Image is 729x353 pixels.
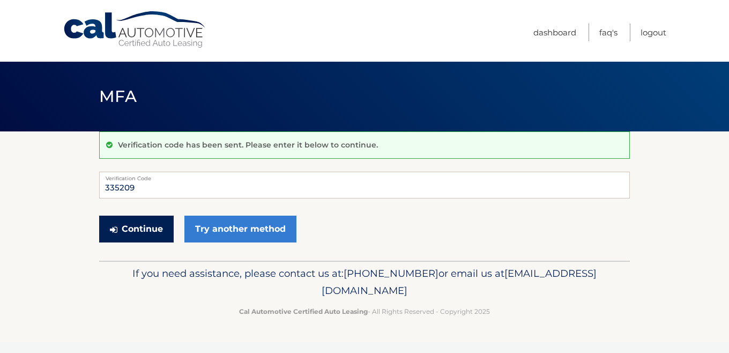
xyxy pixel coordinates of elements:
[533,24,576,41] a: Dashboard
[99,172,630,180] label: Verification Code
[239,307,368,315] strong: Cal Automotive Certified Auto Leasing
[106,306,623,317] p: - All Rights Reserved - Copyright 2025
[599,24,618,41] a: FAQ's
[322,267,597,297] span: [EMAIL_ADDRESS][DOMAIN_NAME]
[99,216,174,242] button: Continue
[641,24,666,41] a: Logout
[63,11,207,49] a: Cal Automotive
[344,267,438,280] span: [PHONE_NUMBER]
[184,216,296,242] a: Try another method
[118,140,378,150] p: Verification code has been sent. Please enter it below to continue.
[99,86,137,106] span: MFA
[106,265,623,299] p: If you need assistance, please contact us at: or email us at
[99,172,630,198] input: Verification Code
